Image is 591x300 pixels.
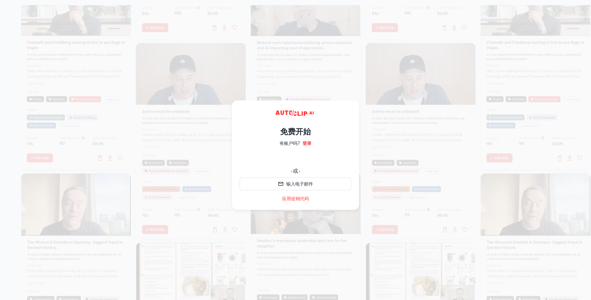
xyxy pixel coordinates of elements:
iframe: “使用 Google 账号登录”按钮 [236,151,355,165]
button: 输入电子邮件 [240,178,351,190]
div: 谷歌 账号在风标签页中打开 [240,151,351,165]
h4: 免费开始 [280,126,311,137]
a: 登录 [303,140,311,147]
p: 有账户吗? [280,140,300,147]
a: 应用促销代码 [282,195,309,202]
div: - 或 - [240,167,351,175]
